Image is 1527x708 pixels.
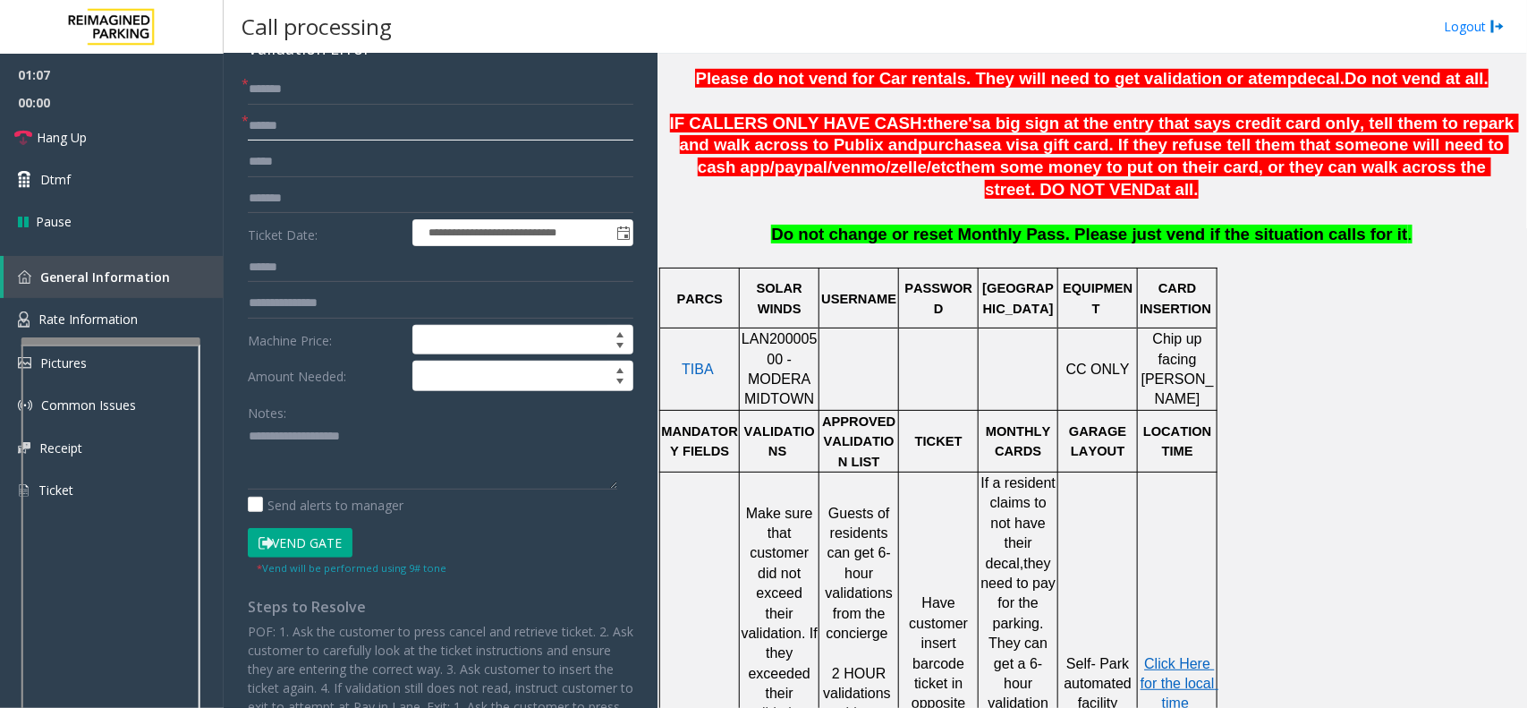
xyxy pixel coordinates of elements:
[38,311,138,328] span: Rate Information
[1141,331,1214,406] span: Chip up facing [PERSON_NAME]
[257,561,446,575] small: Vend will be performed using 9# tone
[986,424,1055,458] span: MONTHLY CARDS
[927,158,931,176] span: /
[36,212,72,231] span: Pause
[18,270,31,284] img: 'icon'
[1345,69,1489,88] span: Do not vend at all.
[1156,180,1199,199] span: at all.
[1490,17,1505,36] img: logout
[243,325,408,355] label: Machine Price:
[613,220,632,245] span: Toggle popup
[18,311,30,328] img: 'icon'
[915,434,963,448] span: TICKET
[1143,424,1216,458] span: LOCATION TIME
[823,666,891,701] span: 2 HOUR validations
[1444,17,1505,36] a: Logout
[243,361,408,391] label: Amount Needed:
[607,362,632,376] span: Increase value
[757,281,806,315] span: SOLAR WINDS
[955,158,1490,199] span: them some money to put on their card, or they can walk across the street. DO NOT VEND
[1069,424,1130,458] span: GARAGE LAYOUT
[1140,281,1211,315] span: CARD INSERTION
[607,326,632,340] span: Increase value
[931,158,955,177] span: etc
[981,475,1060,571] span: If a resident claims to not have their decal
[826,506,897,641] span: Guests of residents can get 6-hour validations from the concierge
[18,398,32,413] img: 'icon'
[677,292,723,306] span: PARCS
[698,135,1509,176] span: a visa gift card. If they refuse tell them that someone will need to cash app/
[1258,69,1298,88] span: temp
[248,397,286,422] label: Notes:
[1020,556,1023,571] span: ,
[40,170,71,189] span: Dtmf
[744,424,815,458] span: VALIDATIONS
[248,599,633,616] h4: Steps to Resolve
[243,219,408,246] label: Ticket Date:
[233,4,401,48] h3: Call processing
[832,158,886,177] span: venmo
[680,114,1519,155] span: a big sign at the entry that says credit card only, tell them to repark and walk across to Publix...
[821,292,896,306] span: USERNAME
[1297,69,1345,88] span: decal.
[695,69,1257,88] span: Please do not vend for Car rentals. They will need to get validation or a
[248,496,403,515] label: Send alerts to manager
[742,331,818,406] span: LAN20000500 - MODERA MIDTOWN
[37,128,87,147] span: Hang Up
[775,158,827,177] span: paypal
[887,158,891,176] span: /
[928,114,981,132] span: there's
[607,376,632,390] span: Decrease value
[40,269,170,286] span: General Information
[662,424,738,458] span: MANDATORY FIELDS
[4,256,224,298] a: General Information
[771,225,1407,243] span: Do not change or reset Monthly Pass. Please just vend if the situation calls for it
[682,362,714,377] span: TIBA
[1408,225,1412,243] span: .
[918,135,992,154] span: purchase
[670,114,928,132] span: IF CALLERS ONLY HAVE CASH:
[904,281,972,315] span: PASSWORD
[18,442,30,454] img: 'icon'
[891,158,927,177] span: zelle
[822,414,899,469] span: APPROVED VALIDATION LIST
[982,281,1054,315] span: [GEOGRAPHIC_DATA]
[1066,362,1130,377] span: CC ONLY
[18,482,30,499] img: 'icon'
[607,340,632,354] span: Decrease value
[1063,281,1133,315] span: EQUIPMENT
[18,357,31,369] img: 'icon'
[827,158,832,176] span: /
[682,363,714,377] a: TIBA
[248,528,352,559] button: Vend Gate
